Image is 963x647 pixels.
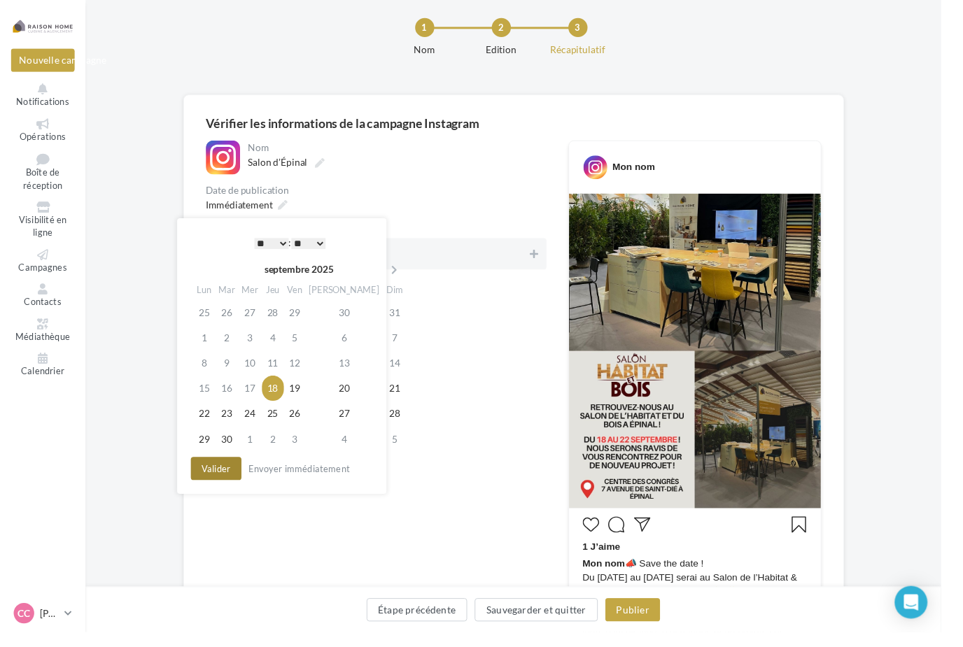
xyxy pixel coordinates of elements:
td: 27 [244,306,268,332]
svg: Enregistrer [809,528,826,545]
svg: J’aime [596,528,613,545]
button: Publier [619,612,675,636]
th: Ven [290,286,313,306]
button: Nouvelle campagne [11,50,76,73]
th: Lun [198,286,220,306]
td: 30 [313,306,392,332]
td: 1 [244,436,268,462]
td: 19 [290,384,313,410]
span: Notifications [17,98,71,109]
p: [PERSON_NAME] [41,620,60,634]
td: 14 [392,358,416,384]
div: Mon nom [626,163,670,177]
button: Sauvegarder et quitter [486,612,612,636]
span: Contacts [24,303,63,314]
div: Open Intercom Messenger [915,599,949,633]
button: Notifications [11,83,76,113]
div: Vérifier les informations de la campagne Instagram [211,120,841,132]
th: [PERSON_NAME] [313,286,392,306]
span: Boîte de réception [24,171,64,196]
a: Visibilité en ligne [11,204,76,246]
span: Calendrier [22,374,66,385]
td: 22 [198,410,220,436]
span: Mon nom [596,571,640,582]
td: 16 [220,384,244,410]
svg: Commenter [622,528,639,545]
td: 17 [244,384,268,410]
td: 28 [268,306,290,332]
a: Opérations [11,118,76,148]
td: 25 [198,306,220,332]
td: 31 [392,306,416,332]
td: 23 [220,410,244,436]
td: 8 [198,358,220,384]
a: Campagnes [11,253,76,283]
td: 1 [198,332,220,358]
span: Visibilité en ligne [19,220,68,244]
button: Envoyer immédiatement [248,471,364,488]
td: 30 [220,436,244,462]
span: Immédiatement [211,204,279,215]
a: CC [PERSON_NAME] [11,614,76,641]
td: 10 [244,358,268,384]
svg: Partager la publication [649,528,666,545]
td: 2 [220,332,244,358]
td: 25 [268,410,290,436]
td: 28 [392,410,416,436]
td: 3 [244,332,268,358]
button: Valider [195,467,247,491]
span: Salon d’Épinal [254,159,315,171]
td: 9 [220,358,244,384]
td: 18 [268,384,290,410]
a: Contacts [11,287,76,318]
div: Récapitulatif [547,43,636,57]
td: 2 [268,436,290,462]
span: Campagnes [19,268,69,279]
td: 3 [290,436,313,462]
div: Nom [390,43,479,57]
div: 1 J’aime [596,552,826,569]
td: 4 [313,436,392,462]
div: 3 [582,18,601,38]
div: 1 [425,18,444,38]
div: Nom [254,146,556,156]
td: 13 [313,358,392,384]
td: 29 [290,306,313,332]
th: Dim [392,286,416,306]
td: 27 [313,410,392,436]
td: 29 [198,436,220,462]
td: 11 [268,358,290,384]
div: Date de publication [211,190,559,199]
td: 6 [313,332,392,358]
th: Mer [244,286,268,306]
a: Boîte de réception [11,153,76,198]
th: Mar [220,286,244,306]
td: 5 [392,436,416,462]
td: 15 [198,384,220,410]
span: Médiathèque [16,339,72,350]
th: Jeu [268,286,290,306]
a: Médiathèque [11,323,76,353]
th: septembre 2025 [220,265,392,286]
div: Edition [468,43,558,57]
span: CC [18,620,31,634]
td: 20 [313,384,392,410]
td: 7 [392,332,416,358]
td: 5 [290,332,313,358]
td: 26 [290,410,313,436]
td: 21 [392,384,416,410]
td: 4 [268,332,290,358]
td: 12 [290,358,313,384]
div: 2 [503,18,523,38]
span: Opérations [20,134,67,145]
td: 26 [220,306,244,332]
a: Calendrier [11,358,76,388]
button: Étape précédente [375,612,479,636]
div: : [226,238,367,259]
td: 24 [244,410,268,436]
